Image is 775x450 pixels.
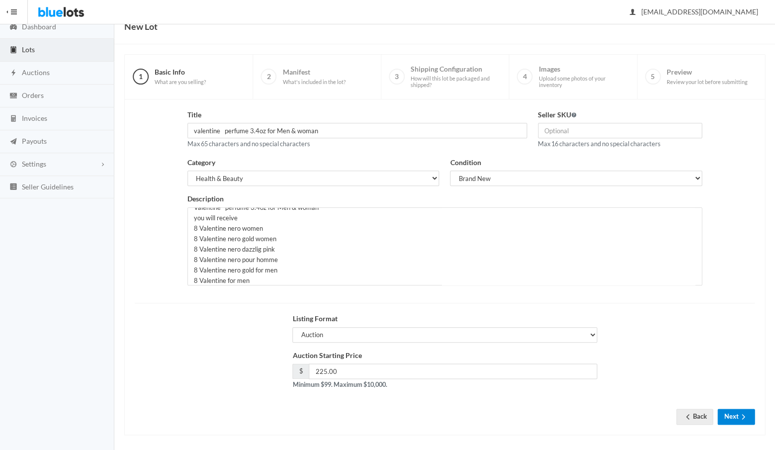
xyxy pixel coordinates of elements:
[8,23,18,32] ion-icon: speedometer
[738,413,748,422] ion-icon: arrow forward
[22,114,47,122] span: Invoices
[187,140,310,148] small: Max 65 characters and no special characters
[187,157,215,169] label: Category
[22,137,47,145] span: Payouts
[627,8,637,17] ion-icon: person
[667,79,748,86] span: Review your lot before submitting
[538,140,661,148] small: Max 16 characters and no special characters
[292,380,387,388] strong: Minimum $99. Maximum $10,000.
[8,46,18,55] ion-icon: clipboard
[282,68,345,85] span: Manifest
[645,69,661,85] span: 5
[260,69,276,85] span: 2
[8,69,18,78] ion-icon: flash
[517,69,532,85] span: 4
[155,68,206,85] span: Basic Info
[8,160,18,170] ion-icon: cog
[22,45,35,54] span: Lots
[22,68,50,77] span: Auctions
[187,207,702,285] textarea: Valentine perfume 3.4oz for Men & woman you will receive 10 various fragrances from the Valentine...
[411,75,501,89] span: How will this lot be packaged and shipped?
[538,123,702,138] input: Optional
[292,363,309,379] span: $
[124,19,158,34] h1: New Lot
[450,157,481,169] label: Condition
[538,75,628,89] span: Upload some photos of your inventory
[411,65,501,89] span: Shipping Configuration
[292,313,337,325] label: Listing Format
[292,350,361,361] label: Auction Starting Price
[8,114,18,124] ion-icon: calculator
[630,7,758,16] span: [EMAIL_ADDRESS][DOMAIN_NAME]
[683,413,692,422] ion-icon: arrow back
[8,182,18,192] ion-icon: list box
[538,65,628,89] span: Images
[667,68,748,85] span: Preview
[717,409,755,424] button: Nextarrow forward
[309,363,597,379] input: 0
[538,109,576,121] label: Seller SKU
[22,160,46,168] span: Settings
[155,79,206,86] span: What are you selling?
[22,22,56,31] span: Dashboard
[187,123,527,138] input: e.g. North Face, Polarmax and More Women's Winter Apparel
[22,182,74,191] span: Seller Guidelines
[8,137,18,147] ion-icon: paper plane
[389,69,405,85] span: 3
[282,79,345,86] span: What's included in the lot?
[187,109,201,121] label: Title
[8,91,18,101] ion-icon: cash
[676,409,713,424] a: arrow backBack
[133,69,149,85] span: 1
[187,193,224,205] label: Description
[22,91,44,99] span: Orders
